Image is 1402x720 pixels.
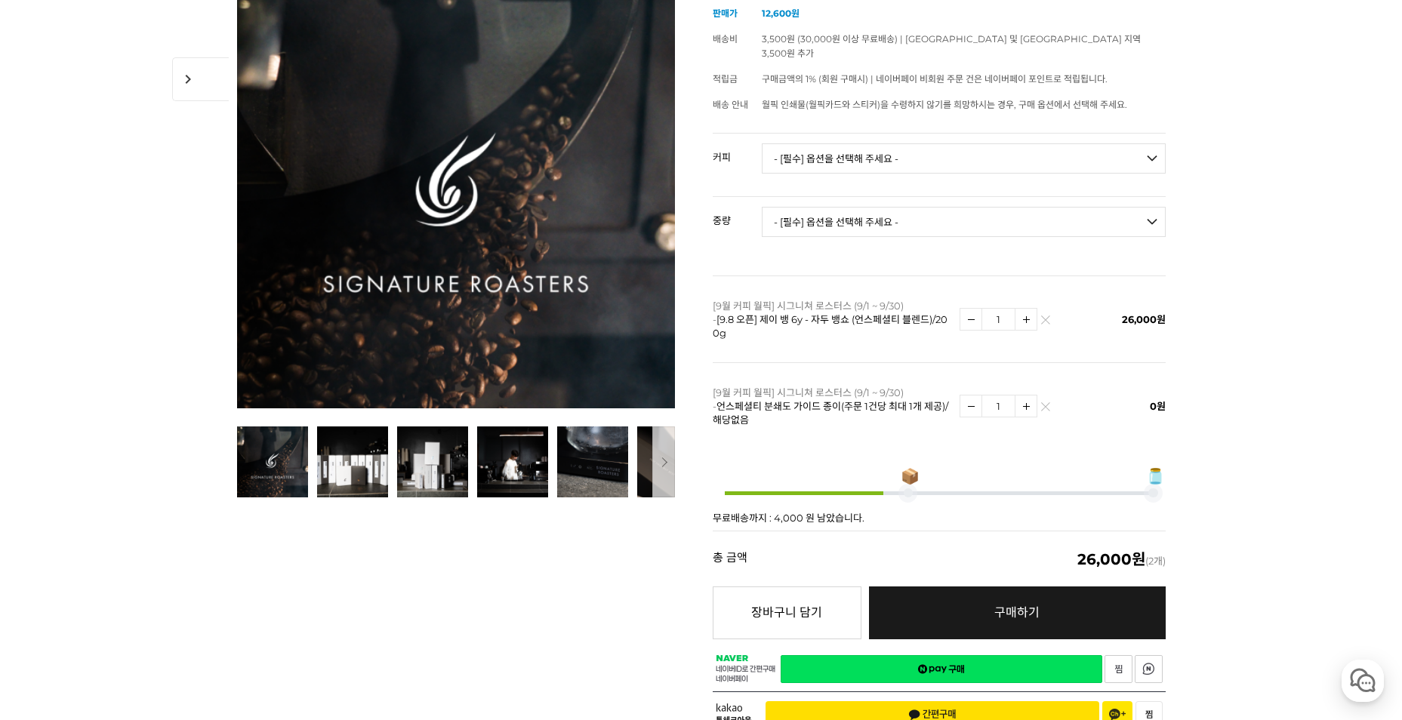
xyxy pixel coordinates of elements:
span: 적립금 [713,73,738,85]
img: 삭제 [1041,319,1049,328]
span: 배송 안내 [713,99,748,110]
img: 수량감소 [960,395,981,417]
span: chevron_right [172,57,229,101]
span: 대화 [138,502,156,514]
span: [9.8 오픈] 제이 뱅 6y - 자두 뱅쇼 (언스페셜티 블렌드)/200g [713,313,948,339]
img: 수량감소 [960,309,981,330]
button: 다음 [652,426,675,497]
span: 3,500원 (30,000원 이상 무료배송) | [GEOGRAPHIC_DATA] 및 [GEOGRAPHIC_DATA] 지역 3,500원 추가 [762,33,1141,59]
a: 설정 [195,478,290,516]
span: (2개) [1077,552,1166,567]
span: 🫙 [1146,469,1165,484]
span: 구매하기 [994,605,1040,620]
a: 홈 [5,478,100,516]
th: 중량 [713,197,762,232]
span: 0원 [1150,400,1166,412]
span: 언스페셜티 분쇄도 가이드 종이(주문 1건당 최대 1개 제공)/해당없음 [713,400,948,426]
p: [9월 커피 월픽] 시그니쳐 로스터스 (9/1 ~ 9/30) - [713,386,952,426]
a: 구매하기 [869,586,1166,639]
a: 새창 [781,655,1102,683]
span: 구매금액의 1% (회원 구매시) | 네이버페이 비회원 주문 건은 네이버페이 포인트로 적립됩니다. [762,73,1108,85]
strong: 12,600원 [762,8,800,19]
span: 📦 [901,469,920,484]
span: 홈 [48,501,57,513]
img: 수량증가 [1015,309,1037,330]
a: 새창 [1135,655,1163,683]
span: 설정 [233,501,251,513]
span: 배송비 [713,33,738,45]
button: 장바구니 담기 [713,586,861,639]
span: 월픽 인쇄물(월픽카드와 스티커)을 수령하지 않기를 희망하시는 경우, 구매 옵션에서 선택해 주세요. [762,99,1127,110]
th: 커피 [713,134,762,168]
span: 찜 [1145,709,1153,720]
img: 수량증가 [1015,395,1037,417]
span: 26,000원 [1122,313,1166,325]
a: 대화 [100,478,195,516]
p: 무료배송까지 : 4,000 원 남았습니다. [713,513,1166,523]
a: 새창 [1105,655,1132,683]
img: 삭제 [1041,406,1049,414]
em: 26,000원 [1077,550,1145,568]
span: 판매가 [713,8,738,19]
p: [9월 커피 월픽] 시그니쳐 로스터스 (9/1 ~ 9/30) - [713,299,952,340]
strong: 총 금액 [713,552,747,567]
